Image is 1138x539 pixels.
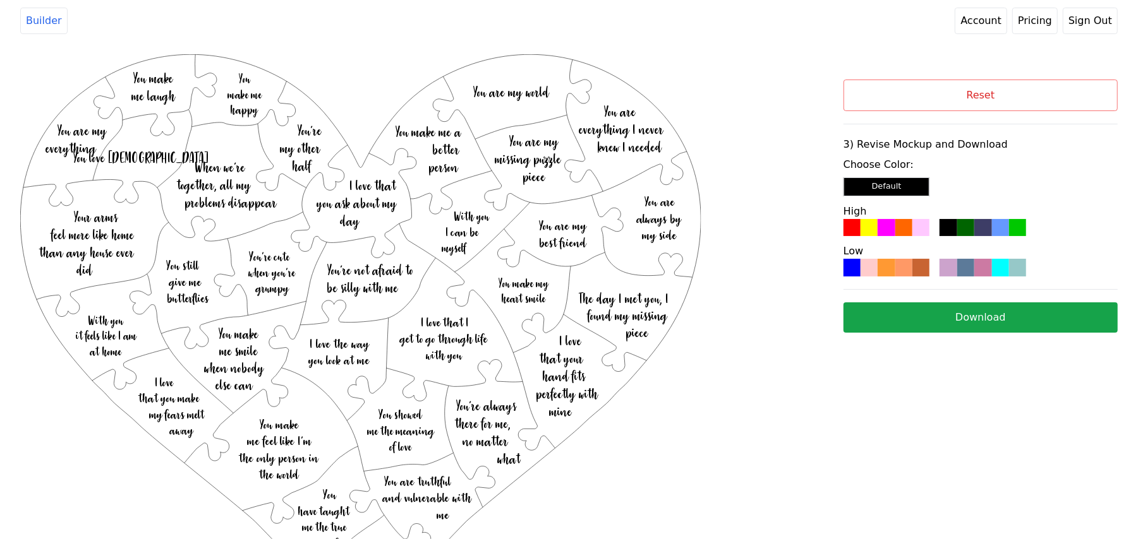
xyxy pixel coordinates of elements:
text: better [432,141,460,158]
text: my side [642,227,677,244]
a: Builder [20,8,68,34]
text: me smile [219,343,258,360]
text: You make [260,416,300,433]
text: You are [604,103,636,121]
text: You still [166,257,199,274]
text: no matter [463,433,509,451]
text: than any house ever [39,244,135,261]
text: heart smile [501,291,546,306]
text: give me [169,273,202,290]
text: person [428,158,459,176]
text: You’re always [456,398,517,415]
text: happy [230,102,258,117]
button: Download [844,302,1118,333]
text: you look at me [308,352,370,369]
text: that you make [138,390,200,406]
text: me the meaning [367,423,435,439]
text: Your arms [74,208,118,226]
text: butterflies [167,290,209,307]
text: best friend [539,234,587,251]
text: found my missing [587,307,669,324]
text: With you [455,208,490,224]
text: You [323,487,337,502]
text: feel more like home [50,226,135,244]
text: hand fits [542,367,586,385]
text: You are truthful [384,473,451,490]
text: be silly with me [327,279,399,297]
text: there for me, [454,415,511,433]
a: Account [955,8,1007,34]
text: and vulnerable with [382,490,472,507]
text: I love that I [421,314,469,330]
text: You are my world [473,83,550,101]
button: Sign Out [1063,8,1118,34]
text: me the true [302,519,348,535]
text: everything I never [579,121,665,138]
text: me laugh [132,87,176,105]
text: when nobody [204,360,265,377]
text: my fears melt [149,406,205,422]
text: together, all my [176,176,251,194]
text: You make [219,326,259,343]
text: half [292,157,312,175]
text: The day I met you, I [578,290,669,307]
text: my other [280,139,321,157]
text: myself [442,240,468,256]
text: knew I needed [598,138,662,156]
text: You make me a [396,123,462,141]
text: missing puzzle [495,150,562,168]
text: You love [DEMOGRAPHIC_DATA] [73,149,209,167]
text: I love [155,374,174,390]
text: always by [637,210,683,227]
button: Reset [844,80,1118,111]
text: have taught [298,503,350,519]
text: with you [427,347,463,363]
text: at home [90,344,122,359]
text: You are [645,193,675,210]
text: With you [88,313,124,328]
text: You’re cute [249,249,290,264]
text: the world [258,466,300,483]
text: You make [133,69,174,87]
text: problems disappear [185,194,277,211]
text: get to go through life [399,331,488,346]
text: You’re [298,122,323,139]
text: day [340,212,360,230]
text: You’re not afraid to [327,261,413,279]
text: You [239,71,251,86]
text: when you’re [248,264,296,280]
text: You are my [540,217,588,234]
small: Default [872,181,902,191]
text: piece [523,168,546,186]
text: the only person in [238,449,319,466]
text: When we’re [195,158,246,176]
label: Low [844,245,864,257]
text: grumpy [255,280,289,296]
text: perfectly with [536,385,599,403]
text: me [437,506,450,523]
text: mine [550,403,573,420]
text: what [497,451,521,468]
text: You showed [379,407,423,423]
text: else can [216,377,254,394]
text: I love that [349,177,397,194]
text: I love [559,332,582,350]
text: piece [626,324,649,341]
text: that your [539,350,584,367]
text: I love the way [310,335,370,352]
text: did [76,261,93,279]
text: you ask about my [317,194,397,212]
label: Choose Color: [844,157,1118,172]
text: everything [45,139,97,157]
label: 3) Revise Mockup and Download [844,137,1118,152]
text: it feels like I am [76,328,137,343]
text: You make my [499,276,549,291]
text: of love [389,439,413,455]
a: Pricing [1012,8,1058,34]
label: High [844,205,867,217]
text: away [169,423,194,439]
text: make me [227,87,262,102]
text: me feel like I’m [247,433,312,450]
text: You are my [510,133,560,150]
text: I can be [445,224,479,240]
